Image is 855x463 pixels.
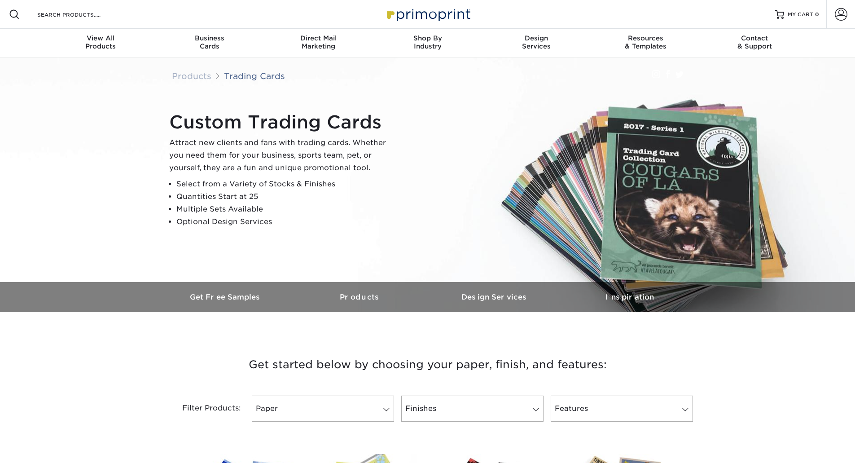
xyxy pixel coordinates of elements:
[169,137,394,174] p: Attract new clients and fans with trading cards. Whether you need them for your business, sports ...
[46,29,155,57] a: View AllProducts
[562,293,697,301] h3: Inspiration
[700,29,809,57] a: Contact& Support
[158,282,293,312] a: Get Free Samples
[788,11,813,18] span: MY CART
[373,34,482,50] div: Industry
[591,29,700,57] a: Resources& Templates
[224,71,285,81] a: Trading Cards
[172,71,211,81] a: Products
[46,34,155,42] span: View All
[482,34,591,50] div: Services
[252,396,394,422] a: Paper
[373,29,482,57] a: Shop ByIndustry
[36,9,124,20] input: SEARCH PRODUCTS.....
[482,29,591,57] a: DesignServices
[562,282,697,312] a: Inspiration
[155,34,264,50] div: Cards
[176,178,394,190] li: Select from a Variety of Stocks & Finishes
[293,282,428,312] a: Products
[46,34,155,50] div: Products
[383,4,473,24] img: Primoprint
[165,344,690,385] h3: Get started below by choosing your paper, finish, and features:
[815,11,819,18] span: 0
[401,396,544,422] a: Finishes
[158,396,248,422] div: Filter Products:
[591,34,700,42] span: Resources
[158,293,293,301] h3: Get Free Samples
[176,216,394,228] li: Optional Design Services
[176,203,394,216] li: Multiple Sets Available
[551,396,693,422] a: Features
[176,190,394,203] li: Quantities Start at 25
[264,29,373,57] a: Direct MailMarketing
[482,34,591,42] span: Design
[591,34,700,50] div: & Templates
[428,282,562,312] a: Design Services
[169,111,394,133] h1: Custom Trading Cards
[155,34,264,42] span: Business
[264,34,373,42] span: Direct Mail
[264,34,373,50] div: Marketing
[700,34,809,42] span: Contact
[155,29,264,57] a: BusinessCards
[373,34,482,42] span: Shop By
[293,293,428,301] h3: Products
[428,293,562,301] h3: Design Services
[700,34,809,50] div: & Support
